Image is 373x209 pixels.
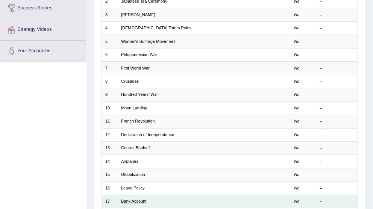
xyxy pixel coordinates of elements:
td: 7 [102,62,118,75]
div: – [320,92,354,98]
em: No [294,106,300,110]
td: 17 [102,195,118,208]
em: No [294,39,300,44]
a: [DEMOGRAPHIC_DATA] Totem Poles [121,26,191,30]
div: – [320,25,354,31]
em: No [294,66,300,70]
div: – [320,172,354,178]
td: 4 [102,21,118,35]
a: Strategy Videos [0,19,86,38]
a: [PERSON_NAME] [121,12,155,17]
a: French Revolution [121,119,155,123]
td: 15 [102,168,118,181]
em: No [294,199,300,203]
em: No [294,26,300,30]
a: Peloponnesian War [121,52,157,57]
em: No [294,132,300,137]
div: – [320,159,354,165]
td: 9 [102,88,118,101]
td: 3 [102,8,118,21]
a: Leave Policy [121,186,145,190]
div: – [320,52,354,58]
div: – [320,65,354,71]
td: 5 [102,35,118,48]
a: Hundred Years' War [121,92,158,97]
div: – [320,145,354,151]
td: 10 [102,101,118,115]
a: Airplanes [121,159,138,164]
div: – [320,198,354,204]
a: Women's Suffrage Movement [121,39,176,44]
em: No [294,172,300,177]
div: – [320,105,354,111]
a: Central Banks 2 [121,145,151,150]
a: Bank Account [121,199,147,203]
td: 16 [102,182,118,195]
div: – [320,118,354,124]
em: No [294,145,300,150]
div: – [320,12,354,18]
em: No [294,159,300,164]
a: Globalization [121,172,145,177]
em: No [294,79,300,83]
td: 14 [102,155,118,168]
em: No [294,186,300,190]
em: No [294,92,300,97]
td: 6 [102,48,118,61]
td: 11 [102,115,118,128]
em: No [294,12,300,17]
a: Moon Landing [121,106,147,110]
td: 13 [102,142,118,155]
div: – [320,132,354,138]
div: – [320,79,354,85]
div: – [320,39,354,45]
a: First World War [121,66,150,70]
a: Declaration of Independence [121,132,174,137]
td: 12 [102,128,118,141]
td: 8 [102,75,118,88]
em: No [294,52,300,57]
a: Crusades [121,79,139,83]
div: – [320,185,354,191]
em: No [294,119,300,123]
a: Your Account [0,41,86,59]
